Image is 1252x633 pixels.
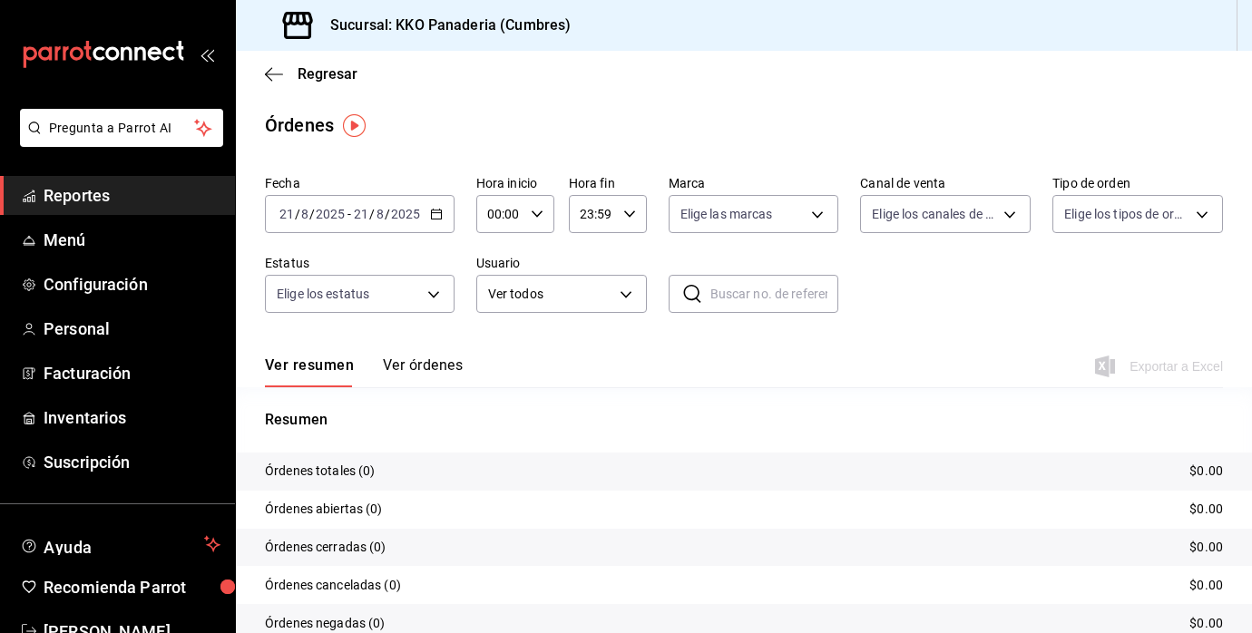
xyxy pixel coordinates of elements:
[44,450,220,474] span: Suscripción
[277,285,369,303] span: Elige los estatus
[316,15,571,36] h3: Sucursal: KKO Panaderia (Cumbres)
[295,207,300,221] span: /
[376,207,385,221] input: --
[476,257,647,269] label: Usuario
[488,285,613,304] span: Ver todos
[44,272,220,297] span: Configuración
[369,207,375,221] span: /
[390,207,421,221] input: ----
[13,131,223,151] a: Pregunta a Parrot AI
[680,205,773,223] span: Elige las marcas
[476,177,554,190] label: Hora inicio
[309,207,315,221] span: /
[265,356,354,387] button: Ver resumen
[1064,205,1189,223] span: Elige los tipos de orden
[279,207,295,221] input: --
[315,207,346,221] input: ----
[1189,462,1223,481] p: $0.00
[1189,614,1223,633] p: $0.00
[44,361,220,385] span: Facturación
[569,177,647,190] label: Hora fin
[353,207,369,221] input: --
[710,276,839,312] input: Buscar no. de referencia
[1189,576,1223,595] p: $0.00
[265,257,455,269] label: Estatus
[265,500,383,519] p: Órdenes abiertas (0)
[860,177,1031,190] label: Canal de venta
[44,183,220,208] span: Reportes
[343,114,366,137] img: Tooltip marker
[44,575,220,599] span: Recomienda Parrot
[265,538,386,557] p: Órdenes cerradas (0)
[265,356,463,387] div: navigation tabs
[44,316,220,341] span: Personal
[20,109,223,147] button: Pregunta a Parrot AI
[300,207,309,221] input: --
[385,207,390,221] span: /
[265,177,455,190] label: Fecha
[265,112,334,139] div: Órdenes
[265,614,386,633] p: Órdenes negadas (0)
[347,207,351,221] span: -
[265,65,357,83] button: Regresar
[200,47,214,62] button: open_drawer_menu
[44,228,220,252] span: Menú
[872,205,997,223] span: Elige los canales de venta
[265,462,376,481] p: Órdenes totales (0)
[298,65,357,83] span: Regresar
[265,576,401,595] p: Órdenes canceladas (0)
[44,405,220,430] span: Inventarios
[1189,538,1223,557] p: $0.00
[383,356,463,387] button: Ver órdenes
[1052,177,1223,190] label: Tipo de orden
[265,409,1223,431] p: Resumen
[44,533,197,555] span: Ayuda
[669,177,839,190] label: Marca
[1189,500,1223,519] p: $0.00
[49,119,195,138] span: Pregunta a Parrot AI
